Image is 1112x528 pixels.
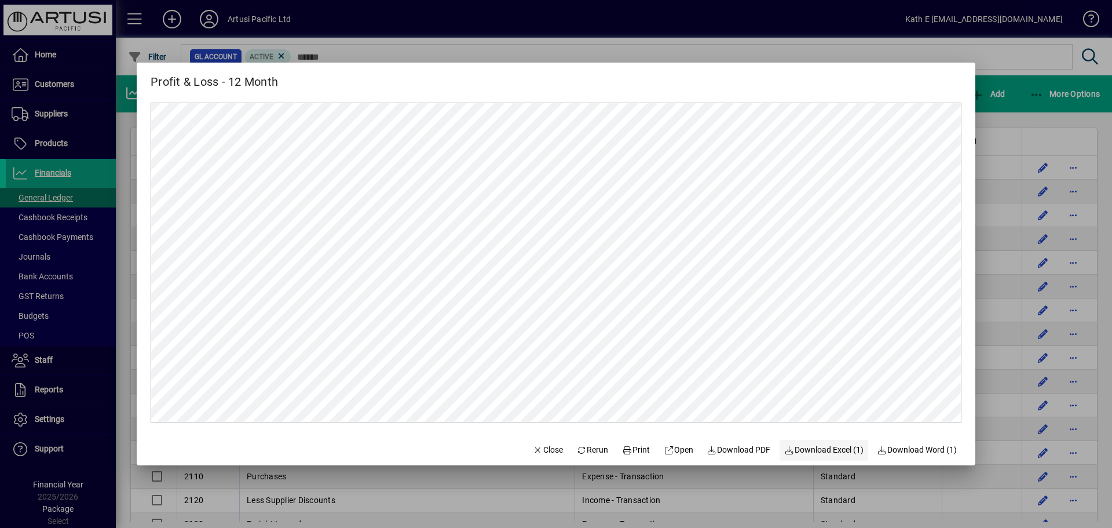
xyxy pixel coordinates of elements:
button: Download Word (1) [873,440,962,461]
span: Download Word (1) [877,444,957,456]
h2: Profit & Loss - 12 Month [137,63,292,91]
span: Download PDF [707,444,771,456]
span: Open [664,444,693,456]
span: Download Excel (1) [784,444,864,456]
button: Print [617,440,654,461]
a: Download PDF [703,440,776,461]
button: Download Excel (1) [780,440,868,461]
a: Open [659,440,698,461]
button: Close [528,440,568,461]
span: Print [622,444,650,456]
span: Close [533,444,563,456]
span: Rerun [577,444,609,456]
